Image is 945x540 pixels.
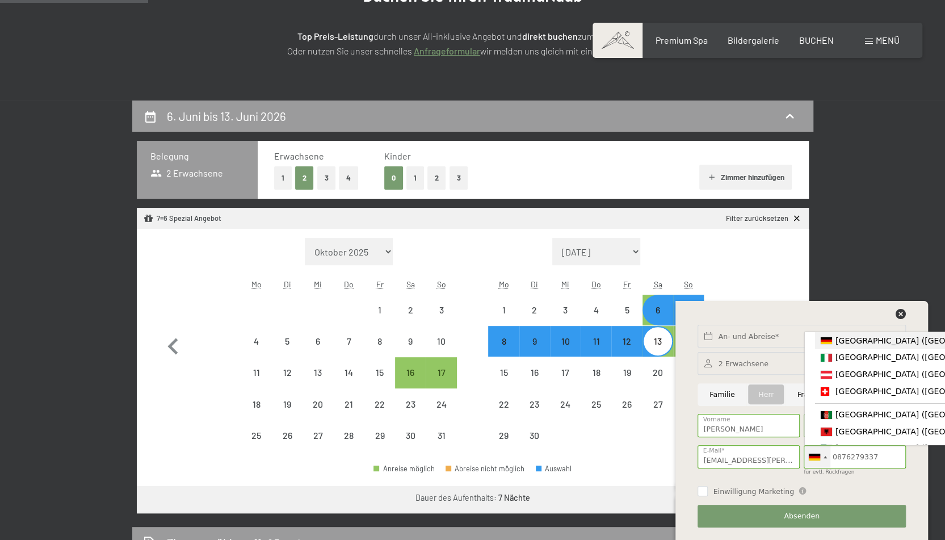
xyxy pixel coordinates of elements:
div: Anreise nicht möglich [519,295,550,325]
div: 15 [489,368,518,396]
div: Anreise nicht möglich [488,389,519,420]
div: Anreise nicht möglich [611,357,642,388]
button: Vorheriger Monat [157,238,190,451]
div: 1 [489,305,518,334]
div: 20 [304,400,332,428]
div: Anreise nicht möglich [272,389,303,420]
div: Anreise nicht möglich [272,326,303,357]
div: Anreise nicht möglich [581,357,611,388]
span: Kinder [384,150,411,161]
div: Fri May 29 2026 [364,420,395,451]
div: 16 [396,368,425,396]
div: 6 [644,305,672,334]
div: Tue May 26 2026 [272,420,303,451]
div: Tue Jun 09 2026 [519,326,550,357]
div: 24 [551,400,579,428]
div: Tue May 19 2026 [272,389,303,420]
span: Menü [876,35,900,45]
div: Tue Jun 30 2026 [519,420,550,451]
div: Mon May 04 2026 [241,326,272,357]
div: 4 [242,337,271,365]
div: 14 [674,337,703,365]
span: 2 Erwachsene [150,167,224,179]
div: Anreise nicht möglich [364,357,395,388]
div: 21 [335,400,363,428]
div: 1 [366,305,394,334]
div: 7 [674,305,703,334]
abbr: Montag [498,279,509,289]
div: Anreise nicht möglich [673,389,704,420]
div: Anreise möglich [642,326,673,357]
div: Sun May 31 2026 [426,420,456,451]
div: 13 [644,337,672,365]
button: 3 [450,166,468,190]
div: 28 [335,431,363,459]
div: 7=6 Spezial Angebot [144,214,221,224]
div: 12 [612,337,641,365]
div: 2 [396,305,425,334]
div: Sun Jun 07 2026 [673,295,704,325]
strong: Top Preis-Leistung [297,31,373,41]
div: Anreise nicht möglich [272,420,303,451]
div: 19 [273,400,301,428]
div: 27 [304,431,332,459]
span: Bildergalerie [728,35,779,45]
div: 22 [366,400,394,428]
div: Fri May 22 2026 [364,389,395,420]
h2: 6. Juni bis 13. Juni 2026 [167,109,286,123]
a: Filter zurücksetzen [726,214,801,224]
svg: Angebot/Paket [144,214,153,223]
div: 27 [644,400,672,428]
button: 2 [295,166,314,190]
div: Auswahl [536,465,572,472]
div: Anreise nicht möglich [395,420,426,451]
div: Sun May 24 2026 [426,389,456,420]
div: Tue Jun 23 2026 [519,389,550,420]
a: Premium Spa [655,35,707,45]
div: Anreise nicht möglich [334,389,364,420]
div: Wed Jun 03 2026 [550,295,581,325]
div: Wed Jun 24 2026 [550,389,581,420]
div: Thu Jun 04 2026 [581,295,611,325]
p: durch unser All-inklusive Angebot und zum ! Oder nutzen Sie unser schnelles wir melden uns gleich... [189,29,757,58]
div: 8 [489,337,518,365]
div: Sun Jun 21 2026 [673,357,704,388]
button: 1 [274,166,292,190]
div: 22 [489,400,518,428]
abbr: Mittwoch [561,279,569,289]
button: 3 [317,166,336,190]
div: Anreise nicht möglich [550,389,581,420]
div: Anreise nicht möglich [364,295,395,325]
div: Sat May 02 2026 [395,295,426,325]
div: 26 [612,400,641,428]
div: Sat Jun 13 2026 [642,326,673,357]
div: Anreise nicht möglich [611,389,642,420]
button: 2 [427,166,446,190]
div: Mon Jun 01 2026 [488,295,519,325]
div: Anreise nicht möglich [395,326,426,357]
abbr: Sonntag [684,279,693,289]
div: Sat May 16 2026 [395,357,426,388]
abbr: Freitag [623,279,631,289]
div: Anreise nicht möglich [395,295,426,325]
div: 11 [242,368,271,396]
div: Anreise nicht möglich [364,389,395,420]
div: Sat May 30 2026 [395,420,426,451]
div: 18 [242,400,271,428]
div: 4 [582,305,610,334]
div: Germany (Deutschland): +49 [804,446,830,468]
div: 10 [551,337,579,365]
div: 3 [551,305,579,334]
div: Sat May 23 2026 [395,389,426,420]
abbr: Samstag [653,279,662,289]
div: Mon Jun 22 2026 [488,389,519,420]
div: Anreise möglich [673,295,704,325]
div: Abreise nicht möglich [446,465,525,472]
div: Fri Jun 19 2026 [611,357,642,388]
div: Mon Jun 29 2026 [488,420,519,451]
button: Absenden [698,505,905,528]
abbr: Samstag [406,279,415,289]
abbr: Donnerstag [591,279,601,289]
div: Anreise nicht möglich [334,326,364,357]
